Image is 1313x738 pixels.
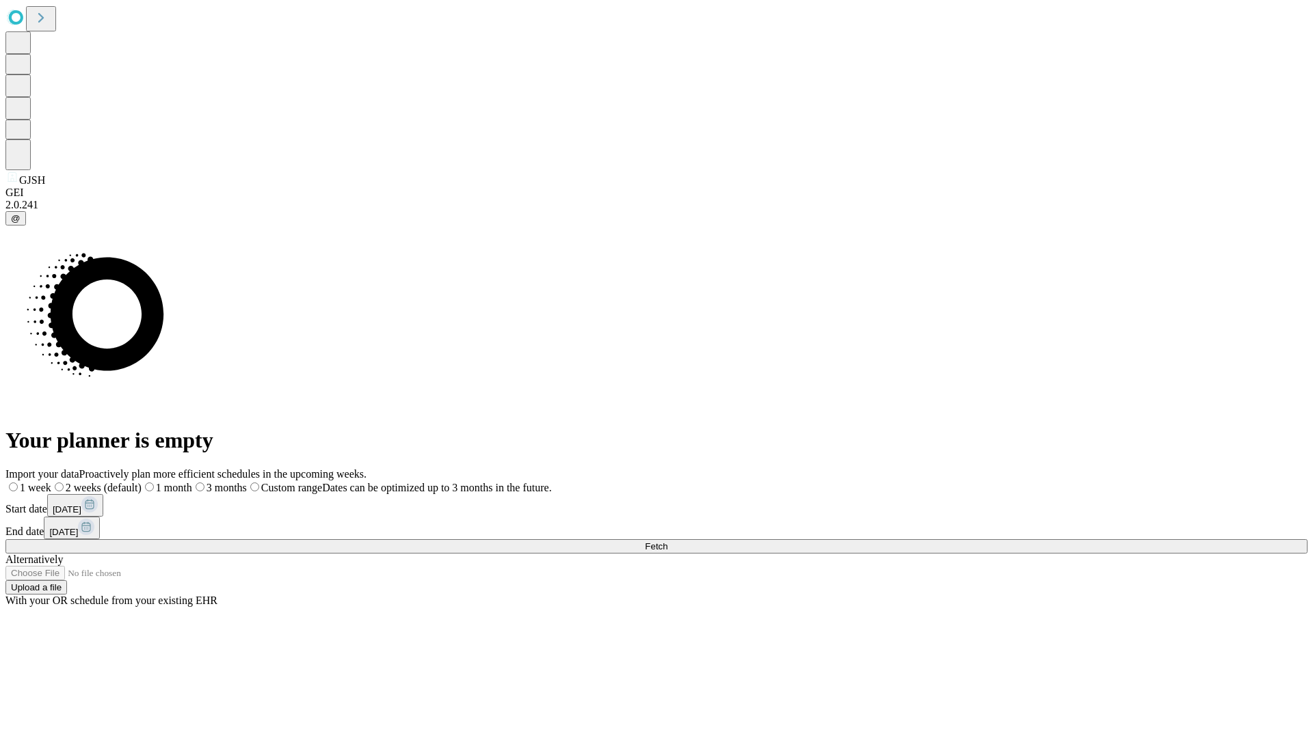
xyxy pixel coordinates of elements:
span: Proactively plan more efficient schedules in the upcoming weeks. [79,468,367,480]
div: 2.0.241 [5,199,1308,211]
span: Custom range [261,482,322,493]
input: 3 months [196,482,204,491]
input: 2 weeks (default) [55,482,64,491]
button: @ [5,211,26,225]
input: 1 month [145,482,154,491]
span: With your OR schedule from your existing EHR [5,594,217,606]
div: Start date [5,494,1308,517]
span: Dates can be optimized up to 3 months in the future. [322,482,551,493]
span: Alternatively [5,553,63,565]
input: 1 week [9,482,18,491]
span: 2 weeks (default) [66,482,142,493]
span: Fetch [645,541,667,551]
span: [DATE] [53,504,81,515]
span: GJSH [19,174,45,186]
span: 3 months [207,482,247,493]
button: [DATE] [47,494,103,517]
button: Upload a file [5,580,67,594]
h1: Your planner is empty [5,428,1308,453]
input: Custom rangeDates can be optimized up to 3 months in the future. [250,482,259,491]
span: Import your data [5,468,79,480]
span: @ [11,213,21,223]
button: [DATE] [44,517,100,539]
span: 1 week [20,482,51,493]
button: Fetch [5,539,1308,553]
span: [DATE] [49,527,78,537]
span: 1 month [156,482,192,493]
div: End date [5,517,1308,539]
div: GEI [5,187,1308,199]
